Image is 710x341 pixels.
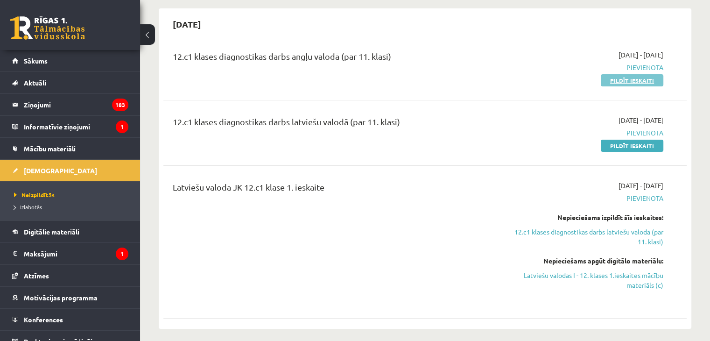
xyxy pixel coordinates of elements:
[24,271,49,280] span: Atzīmes
[509,270,663,290] a: Latviešu valodas I - 12. klases 1.ieskaites mācību materiāls (c)
[14,191,131,199] a: Neizpildītās
[12,94,128,115] a: Ziņojumi183
[601,140,663,152] a: Pildīt ieskaiti
[12,309,128,330] a: Konferences
[24,315,63,324] span: Konferences
[24,293,98,302] span: Motivācijas programma
[14,191,55,199] span: Neizpildītās
[12,116,128,137] a: Informatīvie ziņojumi1
[173,50,495,67] div: 12.c1 klases diagnostikas darbs angļu valodā (par 11. klasi)
[619,50,663,60] span: [DATE] - [DATE]
[24,144,76,153] span: Mācību materiāli
[509,227,663,247] a: 12.c1 klases diagnostikas darbs latviešu valodā (par 11. klasi)
[509,63,663,72] span: Pievienota
[116,121,128,133] i: 1
[24,166,97,175] span: [DEMOGRAPHIC_DATA]
[12,72,128,93] a: Aktuāli
[12,50,128,71] a: Sākums
[10,16,85,40] a: Rīgas 1. Tālmācības vidusskola
[24,94,128,115] legend: Ziņojumi
[509,128,663,138] span: Pievienota
[12,138,128,159] a: Mācību materiāli
[619,115,663,125] span: [DATE] - [DATE]
[619,181,663,191] span: [DATE] - [DATE]
[173,115,495,133] div: 12.c1 klases diagnostikas darbs latviešu valodā (par 11. klasi)
[601,74,663,86] a: Pildīt ieskaiti
[116,248,128,260] i: 1
[509,213,663,222] div: Nepieciešams izpildīt šīs ieskaites:
[12,160,128,181] a: [DEMOGRAPHIC_DATA]
[14,203,42,211] span: Izlabotās
[24,57,48,65] span: Sākums
[509,256,663,266] div: Nepieciešams apgūt digitālo materiālu:
[24,78,46,87] span: Aktuāli
[24,243,128,264] legend: Maksājumi
[14,203,131,211] a: Izlabotās
[12,265,128,286] a: Atzīmes
[12,287,128,308] a: Motivācijas programma
[12,243,128,264] a: Maksājumi1
[173,181,495,198] div: Latviešu valoda JK 12.c1 klase 1. ieskaite
[24,227,79,236] span: Digitālie materiāli
[509,193,663,203] span: Pievienota
[163,13,211,35] h2: [DATE]
[112,99,128,111] i: 183
[12,221,128,242] a: Digitālie materiāli
[24,116,128,137] legend: Informatīvie ziņojumi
